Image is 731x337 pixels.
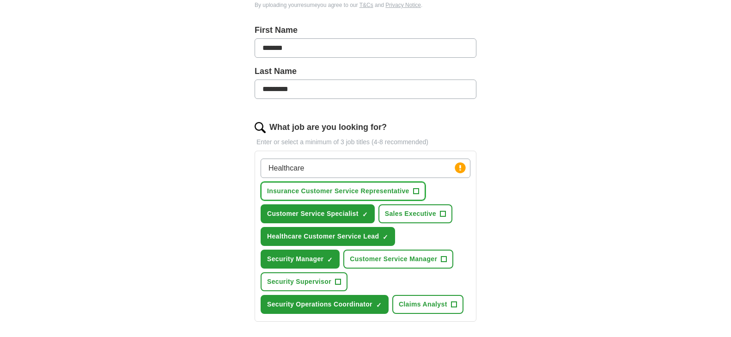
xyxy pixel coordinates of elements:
button: Sales Executive [378,204,452,223]
button: Security Manager✓ [261,250,340,269]
span: Claims Analyst [399,300,447,309]
span: Security Operations Coordinator [267,300,372,309]
p: Enter or select a minimum of 3 job titles (4-8 recommended) [255,137,476,147]
span: Customer Service Manager [350,254,437,264]
span: Sales Executive [385,209,436,219]
input: Type a job title and press enter [261,159,470,178]
a: Privacy Notice [385,2,421,8]
span: ✓ [383,233,388,241]
button: Healthcare Customer Service Lead✓ [261,227,395,246]
label: First Name [255,24,476,37]
span: Healthcare Customer Service Lead [267,232,379,241]
button: Insurance Customer Service Representative [261,182,426,201]
a: T&Cs [359,2,373,8]
label: Last Name [255,65,476,78]
span: ✓ [327,256,333,263]
button: Security Supervisor [261,272,347,291]
button: Claims Analyst [392,295,463,314]
span: ✓ [376,301,382,309]
img: search.png [255,122,266,133]
button: Customer Service Specialist✓ [261,204,375,223]
span: Security Supervisor [267,277,331,287]
span: Customer Service Specialist [267,209,359,219]
button: Customer Service Manager [343,250,453,269]
button: Security Operations Coordinator✓ [261,295,389,314]
div: By uploading your resume you agree to our and . [255,1,476,9]
span: Insurance Customer Service Representative [267,186,409,196]
span: Security Manager [267,254,323,264]
label: What job are you looking for? [269,121,387,134]
span: ✓ [362,211,368,218]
